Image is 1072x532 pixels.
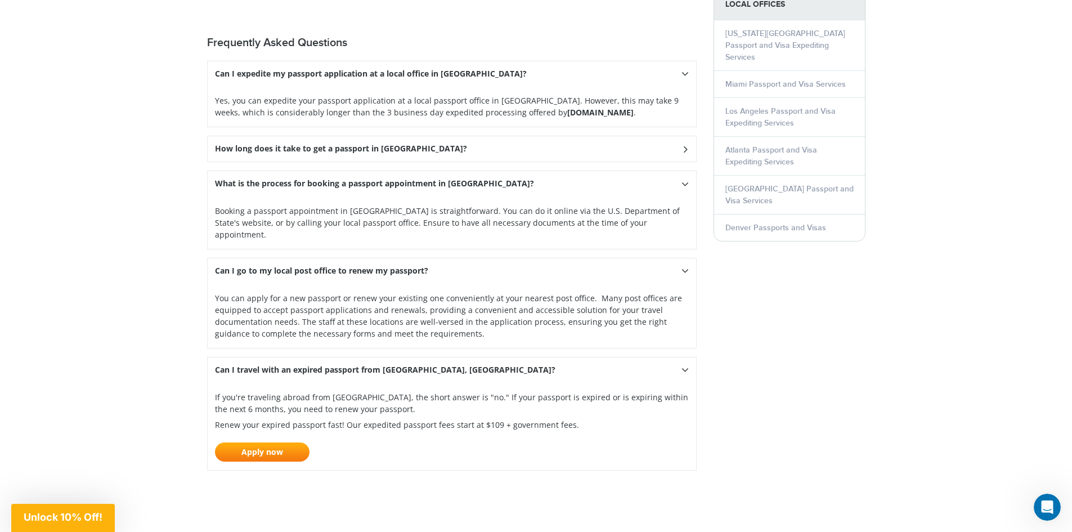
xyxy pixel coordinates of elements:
[215,292,689,339] p: You can apply for a new passport or renew your existing one conveniently at your nearest post off...
[215,419,689,462] p: Renew your expired passport fast! Our expedited passport fees start at $109 + government fees.
[725,29,845,62] a: [US_STATE][GEOGRAPHIC_DATA] Passport and Visa Expediting Services
[725,184,854,205] a: [GEOGRAPHIC_DATA] Passport and Visa Services
[215,365,555,375] h3: Can I travel with an expired passport from [GEOGRAPHIC_DATA], [GEOGRAPHIC_DATA]?
[215,266,428,276] h3: Can I go to my local post office to renew my passport?
[215,205,689,240] p: Booking a passport appointment in [GEOGRAPHIC_DATA] is straightforward. You can do it online via ...
[725,223,826,233] a: Denver Passports and Visas
[1034,494,1061,521] iframe: Intercom live chat
[24,511,102,523] span: Unlock 10% Off!
[567,107,634,118] strong: [DOMAIN_NAME]
[215,442,310,462] a: Apply now
[215,179,534,189] h3: What is the process for booking a passport appointment in [GEOGRAPHIC_DATA]?
[725,79,846,89] a: Miami Passport and Visa Services
[725,106,836,128] a: Los Angeles Passport and Visa Expediting Services
[725,145,817,167] a: Atlanta Passport and Visa Expediting Services
[215,391,689,415] p: If you're traveling abroad from [GEOGRAPHIC_DATA], the short answer is "no." If your passport is ...
[11,504,115,532] div: Unlock 10% Off!
[215,144,467,154] h3: How long does it take to get a passport in [GEOGRAPHIC_DATA]?
[215,69,527,79] h3: Can I expedite my passport application at a local office in [GEOGRAPHIC_DATA]?
[207,36,697,50] h2: Frequently Asked Questions
[215,95,689,118] p: Yes, you can expedite your passport application at a local passport office in [GEOGRAPHIC_DATA]. ...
